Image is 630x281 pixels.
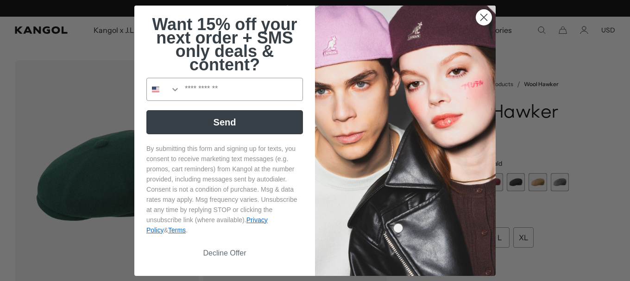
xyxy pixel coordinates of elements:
[146,244,303,262] button: Decline Offer
[152,15,297,74] span: Want 15% off your next order + SMS only deals & content?
[180,78,302,100] input: Phone Number
[168,226,186,234] a: Terms
[147,78,180,100] button: Search Countries
[152,86,159,93] img: United States
[476,9,492,25] button: Close dialog
[146,144,303,235] p: By submitting this form and signing up for texts, you consent to receive marketing text messages ...
[146,110,303,134] button: Send
[315,6,496,276] img: 4fd34567-b031-494e-b820-426212470989.jpeg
